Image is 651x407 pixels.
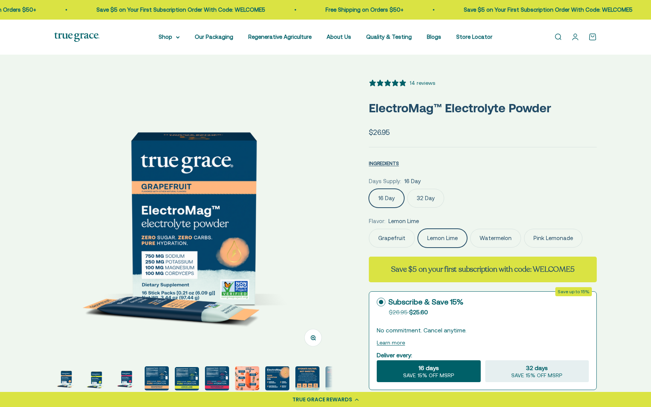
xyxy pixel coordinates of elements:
[248,34,312,40] a: Regenerative Agriculture
[195,34,233,40] a: Our Packaging
[265,366,289,393] button: Go to item 8
[235,366,259,393] button: Go to item 7
[54,366,78,390] img: ElectroMag™
[325,366,350,390] img: ElectroMag™
[410,79,435,87] div: 14 reviews
[295,366,319,393] button: Go to item 9
[175,367,199,393] button: Go to item 5
[369,177,401,186] legend: Days Supply:
[327,34,351,40] a: About Us
[369,127,390,138] sale-price: $26.95
[427,34,441,40] a: Blogs
[205,366,229,393] button: Go to item 6
[325,366,350,393] button: Go to item 10
[54,79,333,357] img: ElectroMag™
[369,161,399,166] span: INGREDIENTS
[115,366,139,390] img: ElectroMag™
[369,217,385,226] legend: Flavor:
[369,98,597,118] p: ElectroMag™ Electrolyte Powder
[457,5,626,14] p: Save $5 on Your First Subscription Order With Code: WELCOME5
[369,79,435,87] button: 5 stars, 14 ratings
[84,366,108,390] img: ElectroMag™
[175,367,199,390] img: ElectroMag™
[292,396,352,404] div: TRUE GRACE REWARDS
[145,366,169,390] img: 750 mg sodium for fluid balance and cellular communication.* 250 mg potassium supports blood pres...
[159,32,180,41] summary: Shop
[388,217,419,226] span: Lemon Lime
[235,366,259,390] img: Magnesium for heart health and stress support* Chloride to support pH balance and oxygen flow* So...
[319,6,397,13] a: Free Shipping on Orders $50+
[366,34,412,40] a: Quality & Testing
[205,366,229,390] img: ElectroMag™
[369,159,399,168] button: INGREDIENTS
[90,5,258,14] p: Save $5 on Your First Subscription Order With Code: WELCOME5
[265,366,289,390] img: Rapid Hydration For: - Exercise endurance* - Stress support* - Electrolyte replenishment* - Muscl...
[115,366,139,393] button: Go to item 3
[84,366,108,393] button: Go to item 2
[404,177,421,186] span: 16 Day
[456,34,492,40] a: Store Locator
[295,366,319,390] img: Everyone needs true hydration. From your extreme athletes to you weekend warriors, ElectroMag giv...
[145,366,169,393] button: Go to item 4
[54,366,78,393] button: Go to item 1
[391,264,574,274] strong: Save $5 on your first subscription with code: WELCOME5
